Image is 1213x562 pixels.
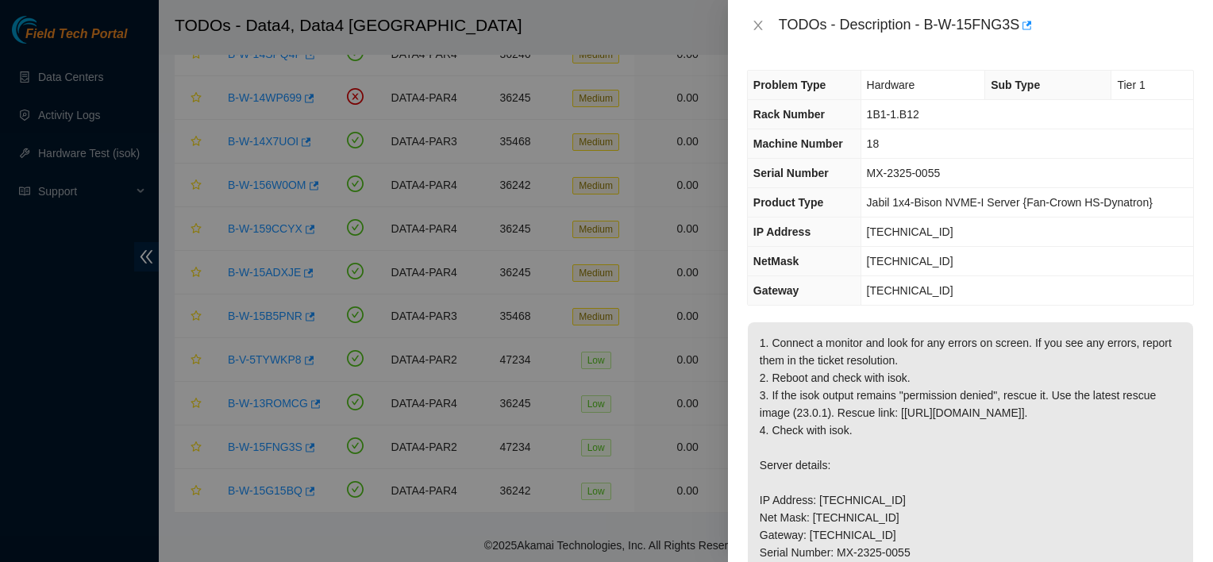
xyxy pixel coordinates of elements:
span: Machine Number [753,137,843,150]
span: Tier 1 [1117,79,1145,91]
span: Jabil 1x4-Bison NVME-I Server {Fan-Crown HS-Dynatron} [867,196,1153,209]
div: TODOs - Description - B-W-15FNG3S [779,13,1194,38]
span: IP Address [753,225,811,238]
span: [TECHNICAL_ID] [867,284,953,297]
span: Hardware [867,79,915,91]
span: [TECHNICAL_ID] [867,255,953,268]
span: MX-2325-0055 [867,167,941,179]
span: Serial Number [753,167,829,179]
button: Close [747,18,769,33]
span: Product Type [753,196,823,209]
span: 1B1-1.B12 [867,108,919,121]
span: Gateway [753,284,799,297]
span: Sub Type [991,79,1040,91]
span: [TECHNICAL_ID] [867,225,953,238]
span: NetMask [753,255,799,268]
span: Problem Type [753,79,826,91]
span: close [752,19,764,32]
span: 18 [867,137,880,150]
span: Rack Number [753,108,825,121]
